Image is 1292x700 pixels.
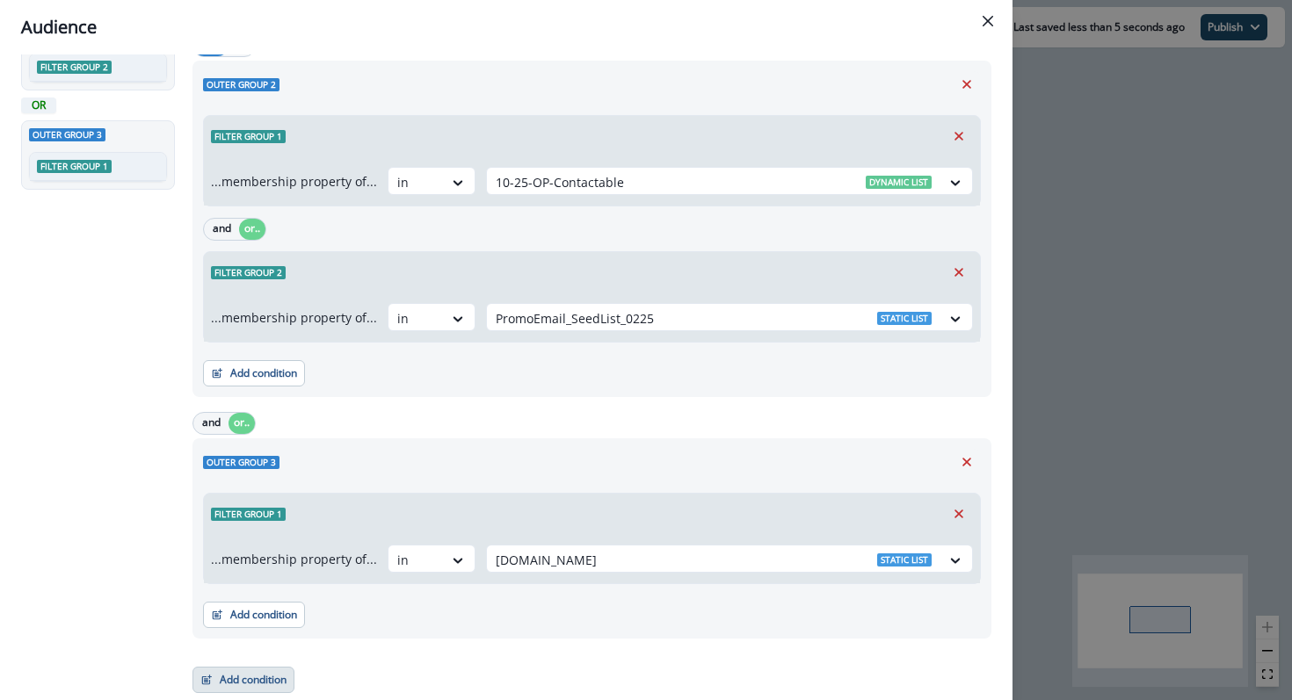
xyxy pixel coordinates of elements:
[203,456,279,469] span: Outer group 3
[945,123,973,149] button: Remove
[229,413,255,434] button: or..
[239,219,265,240] button: or..
[204,219,239,240] button: and
[974,7,1002,35] button: Close
[193,413,229,434] button: and
[953,71,981,97] button: Remove
[945,259,973,285] button: Remove
[25,97,53,113] p: OR
[953,449,981,475] button: Remove
[211,266,286,279] span: Filter group 2
[211,550,377,568] p: ...membership property of...
[192,667,294,693] button: Add condition
[211,130,286,143] span: Filter group 1
[203,78,279,91] span: Outer group 2
[211,508,286,521] span: Filter group 1
[29,128,105,141] span: Outer group 3
[211,308,377,327] p: ...membership property of...
[21,14,991,40] div: Audience
[211,172,377,191] p: ...membership property of...
[203,360,305,386] button: Add condition
[37,61,112,74] span: Filter group 2
[203,602,305,628] button: Add condition
[37,160,112,173] span: Filter group 1
[945,501,973,527] button: Remove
